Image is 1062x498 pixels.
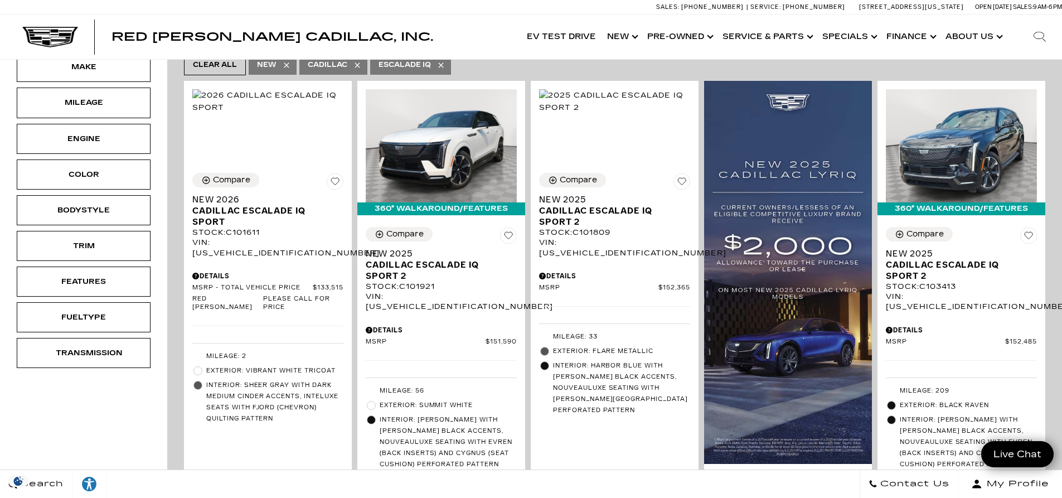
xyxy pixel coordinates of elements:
li: Mileage: 209 [886,384,1037,398]
div: Stock : C103413 [886,282,1037,292]
button: Save Vehicle [673,173,690,194]
div: MakeMake [17,52,151,82]
span: New 2025 [366,248,508,259]
a: Contact Us [860,470,958,498]
div: VIN: [US_VEHICLE_IDENTIFICATION_NUMBER] [366,292,517,312]
div: ColorColor [17,159,151,190]
div: MileageMileage [17,88,151,118]
a: Pre-Owned [642,14,717,59]
div: VIN: [US_VEHICLE_IDENTIFICATION_NUMBER] [192,238,343,258]
div: FeaturesFeatures [17,267,151,297]
span: Cadillac ESCALADE IQ Sport 2 [886,259,1029,282]
img: Cadillac Dark Logo with Cadillac White Text [22,26,78,47]
span: Interior: [PERSON_NAME] with [PERSON_NAME] Black accents, Nouveauluxe seating with Evren (back in... [380,414,517,470]
a: EV Test Drive [521,14,602,59]
span: MSRP - Total Vehicle Price [192,284,313,292]
a: New 2025Cadillac ESCALADE IQ Sport 2 [886,248,1037,282]
div: Pricing Details - New 2025 Cadillac ESCALADE IQ Sport 2 [366,325,517,335]
a: Red [PERSON_NAME] Please call for price [192,295,343,312]
span: Sales: [1013,3,1033,11]
button: Compare Vehicle [539,173,606,187]
img: 2026 Cadillac ESCALADE IQ Sport [192,89,343,114]
span: New 2025 [886,248,1029,259]
button: Save Vehicle [500,227,517,248]
span: New [257,58,277,72]
span: Interior: Harbor Blue with [PERSON_NAME] Black accents, Nouveauluxe seating with [PERSON_NAME][GE... [553,360,690,416]
div: TransmissionTransmission [17,338,151,368]
span: $152,485 [1005,338,1037,346]
img: 2025 Cadillac ESCALADE IQ Sport 2 [886,89,1037,202]
span: Search [17,476,64,492]
a: New 2025Cadillac ESCALADE IQ Sport 2 [366,248,517,282]
span: Cadillac ESCALADE IQ Sport [192,205,335,228]
a: Service: [PHONE_NUMBER] [746,4,848,10]
div: Compare [213,175,250,185]
span: Red [PERSON_NAME] Cadillac, Inc. [111,30,433,43]
div: Search [1017,14,1062,59]
div: 360° WalkAround/Features [357,202,525,215]
a: Explore your accessibility options [72,470,106,498]
span: Exterior: Flare Metallic [553,346,690,357]
a: Specials [817,14,881,59]
button: Compare Vehicle [886,227,953,241]
div: Features [56,275,111,288]
div: Transmission [56,347,111,359]
div: Engine [56,133,111,145]
div: Stock : C101921 [366,282,517,292]
a: MSRP $152,485 [886,338,1037,346]
a: Sales: [PHONE_NUMBER] [656,4,746,10]
img: 2025 Cadillac ESCALADE IQ Sport 2 [539,89,690,114]
span: Cadillac ESCALADE IQ Sport 2 [539,205,682,228]
span: Cadillac [308,58,347,72]
div: Stock : C101809 [539,228,690,238]
span: MSRP [886,338,1005,346]
div: Bodystyle [56,204,111,216]
a: MSRP $152,365 [539,284,690,292]
div: 360° WalkAround/Features [877,202,1045,215]
a: Service & Parts [717,14,817,59]
a: MSRP $151,590 [366,338,517,346]
li: Mileage: 56 [366,384,517,398]
div: Pricing Details - New 2025 Cadillac ESCALADE IQ Sport 2 [539,271,690,281]
span: [PHONE_NUMBER] [681,3,744,11]
div: BodystyleBodystyle [17,195,151,225]
div: FueltypeFueltype [17,302,151,332]
span: MSRP [366,338,486,346]
span: Open [DATE] [975,3,1012,11]
span: Interior: [PERSON_NAME] with [PERSON_NAME] Black accents, Nouveauluxe seating with Evren (back in... [900,414,1037,470]
button: Save Vehicle [1020,227,1037,248]
a: Finance [881,14,940,59]
div: VIN: [US_VEHICLE_IDENTIFICATION_NUMBER] [886,292,1037,312]
div: Color [56,168,111,181]
li: Mileage: 2 [192,349,343,364]
span: Sales: [656,3,680,11]
span: My Profile [982,476,1049,492]
div: EngineEngine [17,124,151,154]
a: Live Chat [981,441,1054,467]
span: Exterior: Vibrant White Tricoat [206,365,343,376]
span: Red [PERSON_NAME] [192,295,263,312]
div: Pricing Details - New 2026 Cadillac ESCALADE IQ Sport [192,271,343,281]
div: Stock : C101611 [192,228,343,238]
button: Open user profile menu [958,470,1062,498]
div: TrimTrim [17,231,151,261]
a: [STREET_ADDRESS][US_STATE] [859,3,964,11]
section: Click to Open Cookie Consent Modal [6,475,31,487]
a: Red [PERSON_NAME] Cadillac, Inc. [111,31,433,42]
span: New 2025 [539,194,682,205]
span: Clear All [193,58,237,72]
div: Trim [56,240,111,252]
div: Fueltype [56,311,111,323]
span: New 2026 [192,194,335,205]
button: Compare Vehicle [366,227,433,241]
a: New 2026Cadillac ESCALADE IQ Sport [192,194,343,228]
a: MSRP - Total Vehicle Price $133,515 [192,284,343,292]
span: Interior: Sheer Gray with Dark Medium Cinder accents, Inteluxe seats with Fjord (chevron) quiltin... [206,380,343,424]
img: Opt-Out Icon [6,475,31,487]
div: Mileage [56,96,111,109]
span: [PHONE_NUMBER] [783,3,845,11]
div: VIN: [US_VEHICLE_IDENTIFICATION_NUMBER] [539,238,690,258]
span: 9 AM-6 PM [1033,3,1062,11]
li: Mileage: 33 [539,330,690,344]
div: Explore your accessibility options [72,476,106,492]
